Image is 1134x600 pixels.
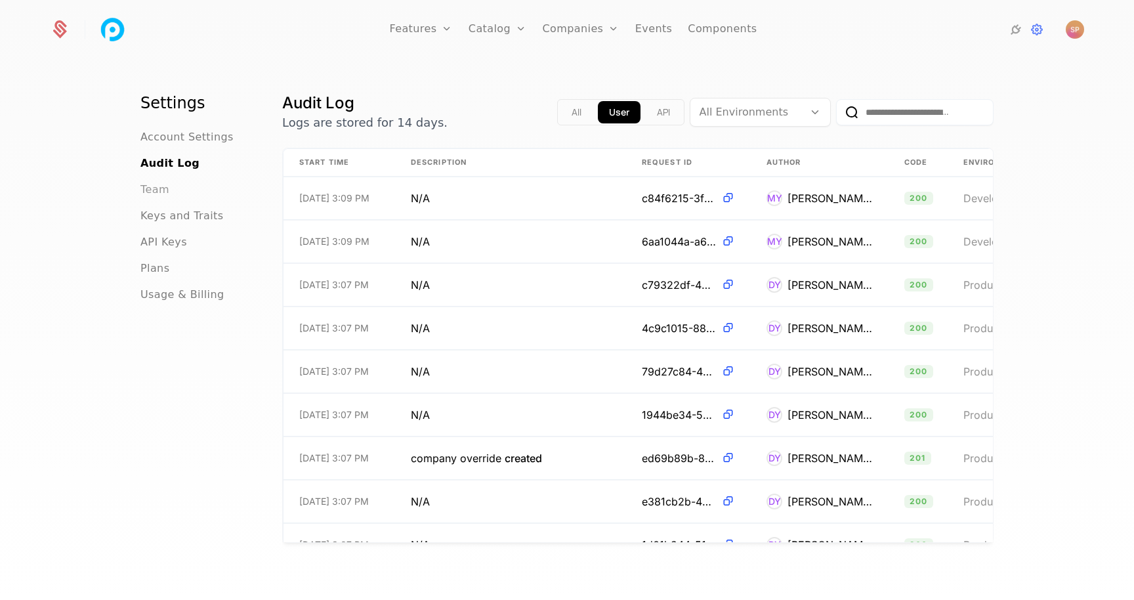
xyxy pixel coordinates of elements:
a: Integrations [1008,22,1024,37]
span: 79d27c84-4e75-4fd3-ba87-09c680767622 [642,364,716,379]
span: [DATE] 3:07 PM [299,278,369,291]
a: Audit Log [140,156,199,171]
span: N/A [411,494,430,509]
span: 4c9c1015-8827-4a9d-bd41-d1196c8c5640 [642,320,716,336]
a: Keys and Traits [140,208,223,224]
span: 1944be34-57cd-4b1b-9275-ee3144f7adf3 [642,407,716,423]
a: API Keys [140,234,187,250]
th: Request ID [626,149,751,177]
span: 200 [904,495,933,508]
a: Usage & Billing [140,287,224,303]
a: Team [140,182,169,198]
div: [PERSON_NAME] [787,234,873,249]
div: [PERSON_NAME] [787,407,873,423]
div: [PERSON_NAME] [787,190,873,206]
a: Account Settings [140,129,234,145]
span: c84f6215-3f83-49eb-a9e6-85e954805e4b [642,190,716,206]
img: Pagos [97,14,129,45]
th: Description [395,149,626,177]
span: [DATE] 3:07 PM [299,538,369,551]
div: [PERSON_NAME] [787,320,873,336]
span: N/A [411,364,430,379]
th: Start Time [283,149,395,177]
span: Production [963,365,1017,378]
div: MY [766,234,782,249]
th: Environment [948,149,1079,177]
span: 200 [904,235,933,248]
div: [PERSON_NAME] [787,537,873,553]
span: 6aa1044a-a6a3-44a7-8b3c-866fb68c1aea [642,234,716,249]
span: e381cb2b-4699-4830-baca-5c75dc2c0e3e [642,494,716,509]
div: DY [766,407,782,423]
span: [DATE] 3:07 PM [299,495,369,508]
span: 200 [904,365,933,378]
div: DY [766,494,782,509]
span: [DATE] 3:07 PM [299,322,369,335]
span: N/A [411,234,430,249]
span: Production [963,538,1017,551]
div: Text alignment [557,99,684,125]
nav: Main [140,93,251,303]
div: [PERSON_NAME] [787,494,873,509]
span: Production [963,408,1017,421]
span: 201 [904,452,931,465]
div: DY [766,320,782,336]
div: MY [766,190,782,206]
span: 200 [904,322,933,335]
div: [PERSON_NAME] [787,364,873,379]
th: Code [889,149,948,177]
span: [DATE] 3:07 PM [299,408,369,421]
a: Plans [140,261,169,276]
button: api [646,101,681,123]
div: DY [766,277,782,293]
span: Development [963,235,1029,248]
h1: Audit Log [282,93,448,114]
div: [PERSON_NAME] [787,450,873,466]
div: DY [766,537,782,553]
span: [DATE] 3:07 PM [299,452,369,465]
span: 200 [904,408,933,421]
span: company override created [411,450,542,466]
span: c79322df-4df8-4dd9-9f98-69b02fa98155 [642,277,716,293]
span: 200 [904,538,933,551]
div: [PERSON_NAME] [787,277,873,293]
span: Production [963,322,1017,335]
p: Logs are stored for 14 days. [282,114,448,132]
span: Production [963,452,1017,465]
span: 200 [904,278,933,291]
span: 200 [904,192,933,205]
div: DY [766,364,782,379]
a: Settings [1029,22,1045,37]
span: ed69b89b-8eb3-47fa-a557-8192f74823d1 [642,450,716,466]
span: Production [963,278,1017,291]
span: N/A [411,277,430,293]
span: Production [963,495,1017,508]
span: created [505,452,542,465]
button: Open user button [1066,20,1084,39]
h1: Settings [140,93,251,114]
th: Author [751,149,889,177]
span: N/A [411,407,430,423]
span: 1d01b944-5184-4ed0-9f8f-b34cecb43028 [642,537,716,553]
button: app [598,101,640,123]
span: N/A [411,190,430,206]
button: all [560,101,593,123]
img: Simon Persson [1066,20,1084,39]
span: [DATE] 3:09 PM [299,235,369,248]
span: [DATE] 3:07 PM [299,365,369,378]
span: N/A [411,320,430,336]
span: N/A [411,537,430,553]
span: [DATE] 3:09 PM [299,192,369,205]
div: DY [766,450,782,466]
span: Development [963,192,1029,205]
